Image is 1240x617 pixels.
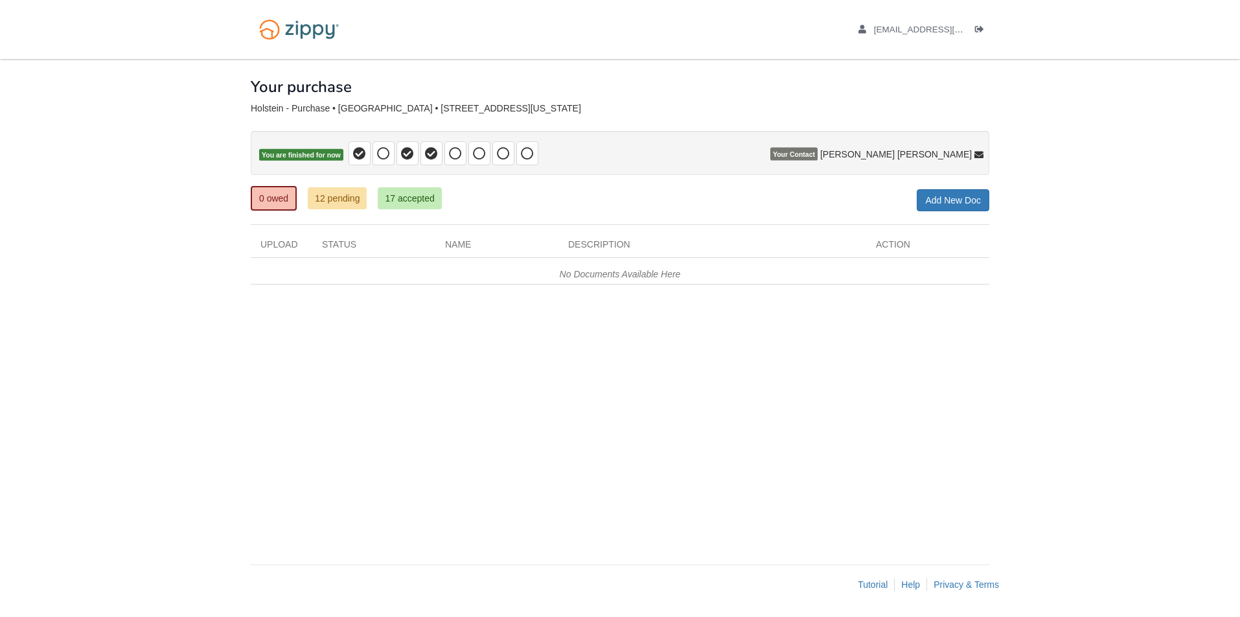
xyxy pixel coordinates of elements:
div: Action [866,238,989,257]
a: edit profile [858,25,1022,38]
div: Holstein - Purchase • [GEOGRAPHIC_DATA] • [STREET_ADDRESS][US_STATE] [251,103,989,114]
em: No Documents Available Here [560,269,681,279]
a: Log out [975,25,989,38]
a: Privacy & Terms [934,579,999,590]
span: Your Contact [770,148,818,161]
a: Help [901,579,920,590]
span: [PERSON_NAME] [PERSON_NAME] [820,148,972,161]
a: 12 pending [308,187,367,209]
div: Name [435,238,558,257]
div: Description [558,238,866,257]
a: 17 accepted [378,187,441,209]
span: kaylaholstein016@gmail.com [874,25,1022,34]
a: Add New Doc [917,189,989,211]
span: You are finished for now [259,149,343,161]
h1: Your purchase [251,78,352,95]
a: 0 owed [251,186,297,211]
div: Status [312,238,435,257]
img: Logo [251,13,347,46]
a: Tutorial [858,579,888,590]
div: Upload [251,238,312,257]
